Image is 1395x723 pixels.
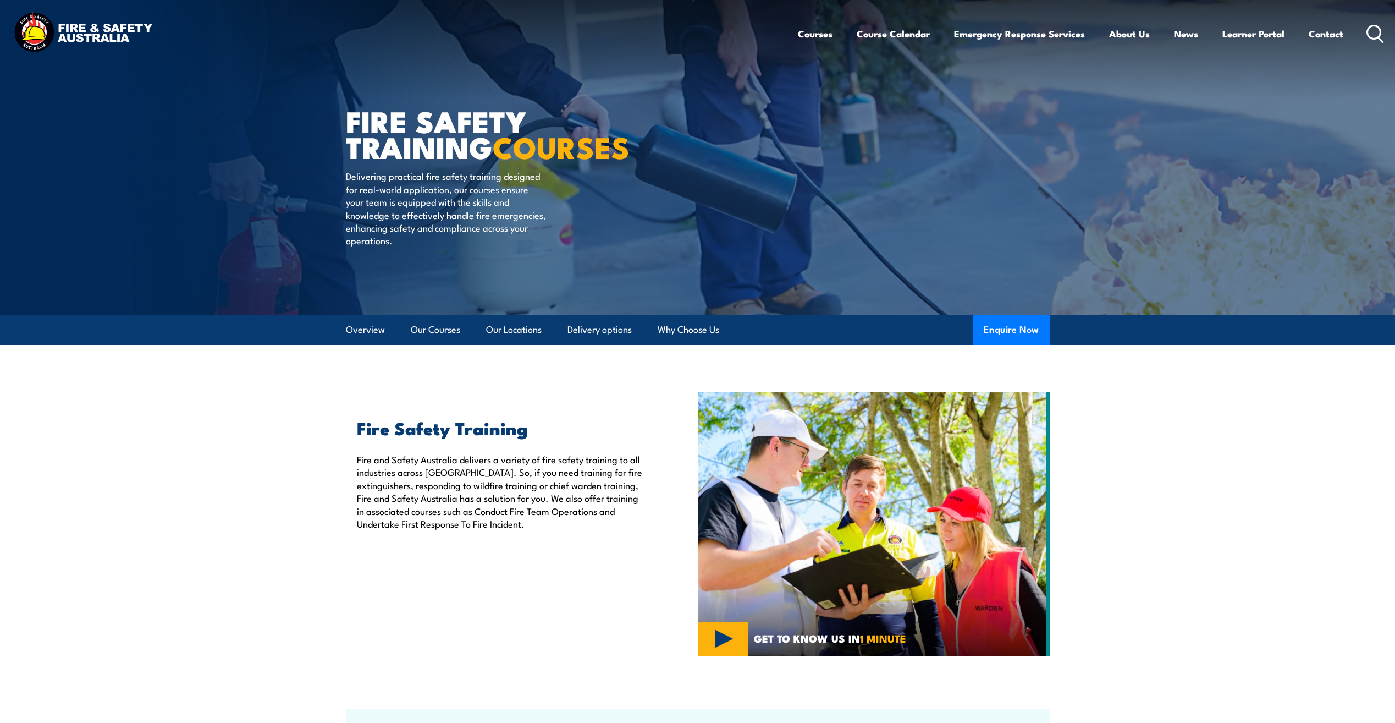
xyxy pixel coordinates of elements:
[346,315,385,344] a: Overview
[346,108,617,159] h1: FIRE SAFETY TRAINING
[1174,19,1198,48] a: News
[1222,19,1284,48] a: Learner Portal
[658,315,719,344] a: Why Choose Us
[411,315,460,344] a: Our Courses
[346,169,547,247] p: Delivering practical fire safety training designed for real-world application, our courses ensure...
[1309,19,1343,48] a: Contact
[1109,19,1150,48] a: About Us
[486,315,542,344] a: Our Locations
[857,19,930,48] a: Course Calendar
[357,420,647,435] h2: Fire Safety Training
[357,453,647,530] p: Fire and Safety Australia delivers a variety of fire safety training to all industries across [GE...
[754,633,906,643] span: GET TO KNOW US IN
[954,19,1085,48] a: Emergency Response Services
[567,315,632,344] a: Delivery options
[860,630,906,646] strong: 1 MINUTE
[493,123,630,169] strong: COURSES
[698,392,1050,656] img: Fire Safety Training Courses
[973,315,1050,345] button: Enquire Now
[798,19,832,48] a: Courses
